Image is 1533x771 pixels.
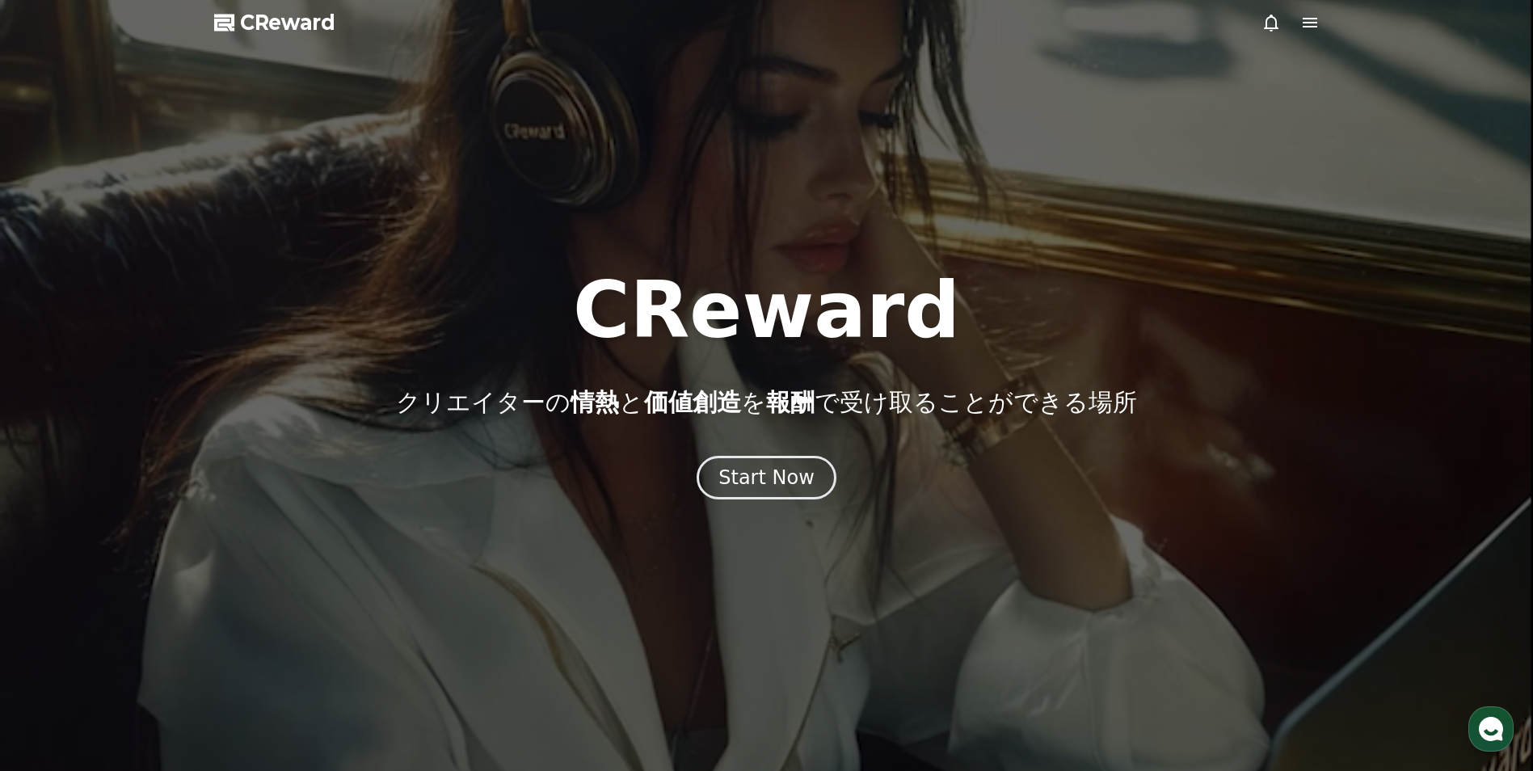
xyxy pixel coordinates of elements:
a: CReward [214,10,335,36]
span: CReward [240,10,335,36]
span: 報酬 [766,388,815,416]
div: Start Now [718,465,815,491]
button: Start Now [697,456,836,499]
p: クリエイターの と を で受け取ることができる場所 [396,388,1137,417]
a: Start Now [697,472,836,487]
span: 価値創造 [644,388,741,416]
h1: CReward [573,272,960,349]
span: 情熱 [571,388,619,416]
